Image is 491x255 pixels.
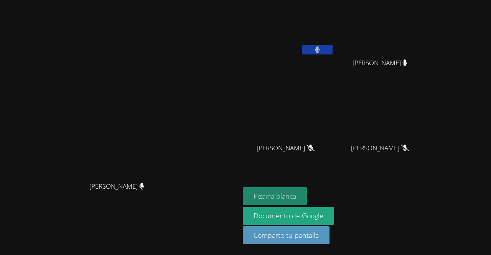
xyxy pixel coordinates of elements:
button: Comparte tu pantalla [243,226,330,244]
font: Pizarra blanca [254,191,296,201]
font: Comparte tu pantalla [254,230,319,240]
font: Documento de Google [254,211,323,220]
font: [PERSON_NAME] [257,143,305,152]
button: Pizarra blanca [243,187,307,205]
font: [PERSON_NAME] [351,143,399,152]
a: Documento de Google [243,207,334,225]
font: [PERSON_NAME] [353,58,401,67]
font: [PERSON_NAME] [89,182,138,191]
